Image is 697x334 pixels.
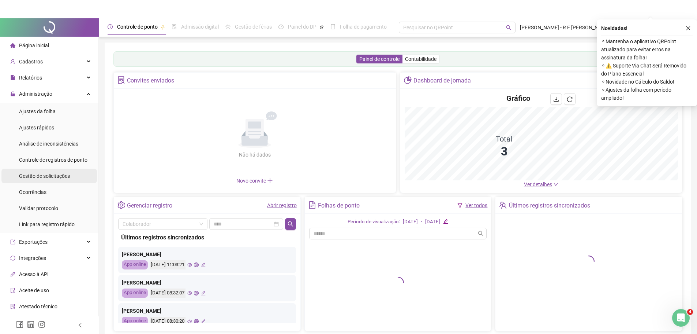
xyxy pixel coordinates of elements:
span: api [10,272,15,277]
span: plus [267,178,273,184]
span: Novo convite [236,178,273,184]
span: Gestão de solicitações [19,173,70,179]
span: linkedin [27,321,34,328]
span: sun [225,24,231,29]
iframe: Intercom live chat [672,309,690,327]
span: Exportações [19,239,48,245]
div: Gerenciar registro [127,199,172,212]
a: Ver detalhes down [524,182,558,188]
span: eye [187,263,192,267]
span: edit [201,319,206,324]
span: search [506,25,511,30]
span: down [553,182,558,187]
span: clock-circle [108,24,113,29]
div: App online [122,260,148,269]
span: lock [10,91,15,96]
span: Validar protocolo [19,205,58,211]
span: Relatórios [19,75,42,81]
span: ⚬ ⚠️ Suporte Via Chat Será Removido do Plano Essencial [601,62,693,78]
span: global [194,291,199,296]
span: ⚬ Mantenha o aplicativo QRPoint atualizado para evitar erros na assinatura da folha! [601,37,693,62]
span: user-add [10,59,15,64]
span: reload [567,96,573,102]
span: solution [117,76,125,84]
span: eye [187,291,192,296]
span: loading [391,276,404,289]
span: Ocorrências [19,189,46,195]
span: Controle de ponto [117,24,158,30]
span: Contabilidade [405,56,436,62]
span: file-done [172,24,177,29]
span: Ajustes rápidos [19,125,54,131]
span: pushpin [161,25,165,29]
div: [DATE] 08:30:20 [150,317,186,326]
span: Controle de registros de ponto [19,157,87,163]
span: Ver detalhes [524,182,552,188]
h4: Gráfico [506,93,530,104]
span: Integrações [19,255,46,261]
span: Folha de pagamento [340,24,387,30]
span: facebook [16,321,23,328]
span: audit [10,288,15,293]
div: App online [122,289,148,298]
span: Admissão digital [181,24,219,30]
span: ⚬ Ajustes da folha com período ampliado! [601,86,693,102]
span: [PERSON_NAME] - R F [PERSON_NAME] e Acessórios [520,23,640,32]
span: instagram [38,321,45,328]
span: Administração [19,91,52,97]
span: team [499,201,507,209]
div: [PERSON_NAME] [122,307,292,315]
div: Não há dados [221,151,288,159]
span: dashboard [278,24,284,29]
span: edit [443,219,448,224]
a: Ver todos [465,202,487,208]
div: Últimos registros sincronizados [121,233,293,242]
span: file-text [308,201,316,209]
span: Novidades ! [601,24,627,32]
span: Aceite de uso [19,287,49,293]
span: solution [10,304,15,309]
div: [DATE] 11:03:21 [150,260,186,269]
span: Painel de controle [359,56,400,62]
span: book [330,24,336,29]
span: loading [582,255,595,268]
a: Abrir registro [267,202,297,208]
span: Análise de inconsistências [19,141,78,147]
span: pie-chart [404,76,412,84]
span: Gestão de férias [235,24,272,30]
div: [PERSON_NAME] [122,279,292,287]
div: Últimos registros sincronizados [509,199,590,212]
span: file [10,75,15,80]
span: eye [187,319,192,324]
div: Dashboard de jornada [413,74,471,87]
div: - [421,218,422,226]
span: Página inicial [19,43,49,48]
span: home [10,43,15,48]
span: filter [457,203,462,208]
div: [DATE] 08:32:07 [150,289,186,298]
span: Atestado técnico [19,304,57,309]
span: edit [201,263,206,267]
span: download [553,96,559,102]
div: Convites enviados [127,74,174,87]
span: setting [117,201,125,209]
div: Folhas de ponto [318,199,360,212]
span: pushpin [319,25,324,29]
div: [PERSON_NAME] [122,250,292,258]
div: [DATE] [403,218,418,226]
div: Período de visualização: [348,218,400,226]
span: Link para registro rápido [19,221,75,227]
span: global [194,263,199,267]
span: search [478,231,484,236]
span: edit [201,291,206,296]
span: global [194,319,199,324]
span: left [78,323,83,328]
span: search [288,221,293,227]
span: Painel do DP [288,24,316,30]
span: Ajustes da folha [19,109,56,114]
span: sync [10,256,15,261]
span: Acesso à API [19,271,49,277]
span: Cadastros [19,59,43,65]
span: export [10,239,15,245]
span: ⚬ Novidade no Cálculo do Saldo! [601,78,693,86]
